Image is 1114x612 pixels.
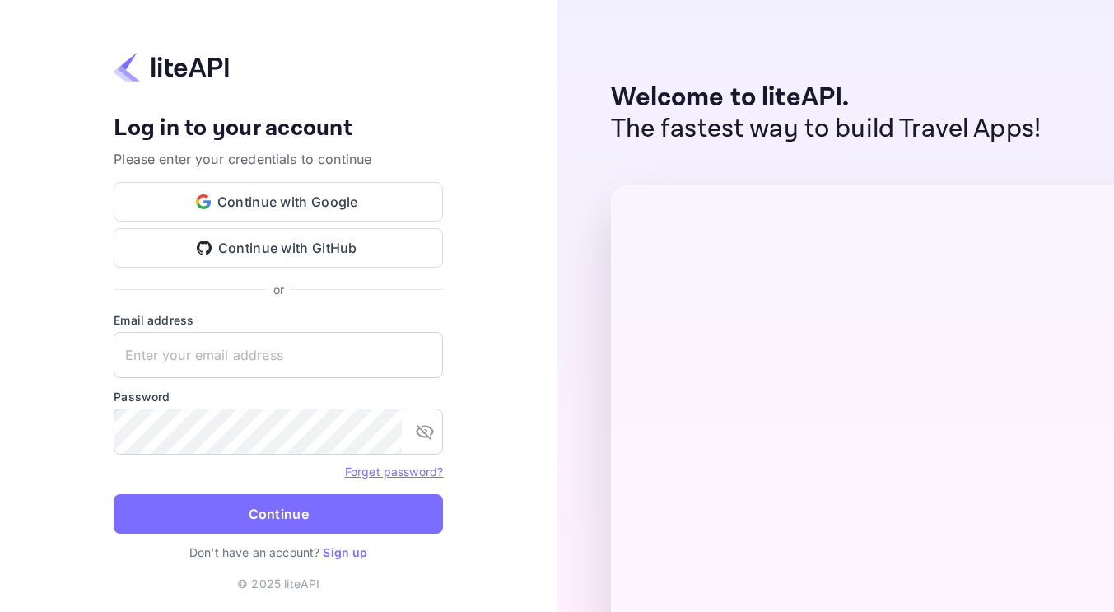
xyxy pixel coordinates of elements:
[237,575,319,592] p: © 2025 liteAPI
[114,149,443,169] p: Please enter your credentials to continue
[345,463,443,479] a: Forget password?
[408,415,441,448] button: toggle password visibility
[323,545,367,559] a: Sign up
[611,114,1042,145] p: The fastest way to build Travel Apps!
[114,544,443,561] p: Don't have an account?
[114,494,443,534] button: Continue
[114,311,443,329] label: Email address
[273,281,284,298] p: or
[114,332,443,378] input: Enter your email address
[114,182,443,222] button: Continue with Google
[114,114,443,143] h4: Log in to your account
[114,228,443,268] button: Continue with GitHub
[114,388,443,405] label: Password
[345,465,443,479] a: Forget password?
[114,51,229,83] img: liteapi
[611,82,1042,114] p: Welcome to liteAPI.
